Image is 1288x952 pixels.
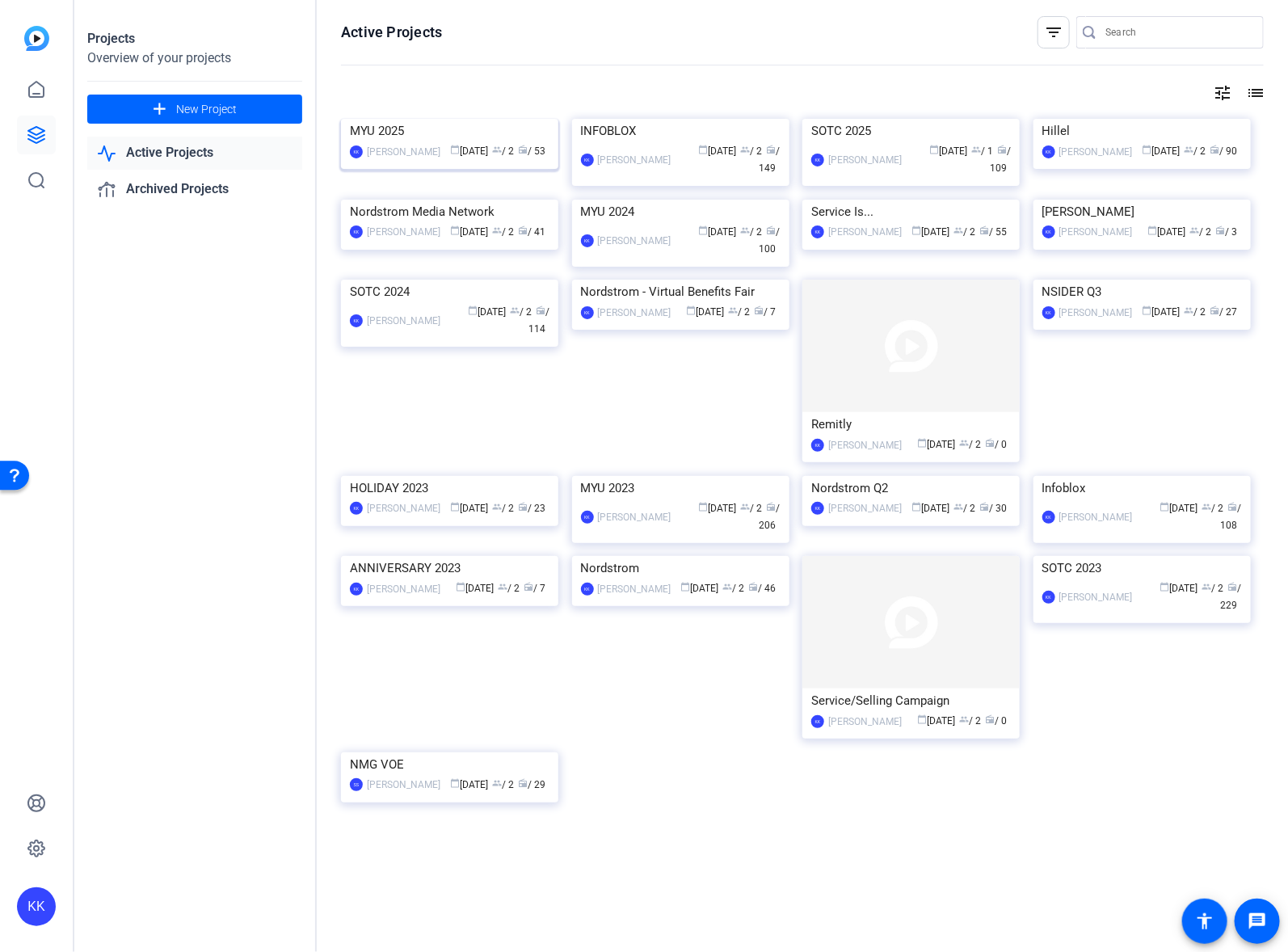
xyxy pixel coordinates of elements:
span: / 2 [953,226,975,238]
span: group [953,502,963,512]
span: / 7 [755,306,777,318]
span: group [498,582,507,592]
span: [DATE] [687,306,725,318]
div: SS [350,778,363,791]
div: [PERSON_NAME] [828,152,902,168]
span: group [1185,305,1194,315]
span: / 2 [492,145,514,157]
span: / 2 [1202,583,1224,594]
span: / 2 [953,503,975,514]
span: radio [1216,225,1226,235]
div: Nordstrom - Virtual Benefits Fair [581,280,781,304]
span: [DATE] [450,779,488,790]
mat-icon: filter_list [1044,23,1063,42]
img: blue-gradient.svg [24,26,49,51]
div: KK [1042,306,1055,319]
div: [PERSON_NAME] [367,224,440,240]
span: [DATE] [1160,503,1198,514]
span: group [959,438,969,448]
span: calendar_today [687,305,697,315]
span: group [729,305,739,315]
span: / 2 [741,503,763,514]
span: group [1202,502,1212,512]
div: [PERSON_NAME] [828,437,902,453]
span: / 2 [741,145,763,157]
div: KK [581,154,594,166]
span: / 2 [492,503,514,514]
span: / 90 [1210,145,1238,157]
span: calendar_today [450,778,460,788]
span: / 1 [971,145,993,157]
span: [DATE] [450,503,488,514]
div: Hillel [1042,119,1242,143]
span: / 109 [990,145,1011,174]
div: [PERSON_NAME] [367,313,440,329]
span: calendar_today [450,225,460,235]
div: [PERSON_NAME] [1059,589,1133,605]
span: radio [997,145,1007,154]
span: group [741,225,751,235]
span: calendar_today [450,502,460,512]
span: group [1190,225,1200,235]
span: radio [536,305,545,315]
span: / 2 [959,439,981,450]
div: KK [350,502,363,515]
span: / 2 [1185,306,1206,318]
span: / 2 [492,226,514,238]
span: / 149 [760,145,781,174]
span: [DATE] [699,226,737,238]
span: / 2 [723,583,745,594]
span: / 30 [979,503,1007,514]
span: group [723,582,733,592]
span: radio [524,582,533,592]
span: calendar_today [911,502,921,512]
span: / 46 [749,583,777,594]
span: group [953,225,963,235]
div: NSIDER Q3 [1042,280,1242,304]
span: radio [985,714,995,724]
div: Projects [87,29,302,48]
div: Nordstrom Q2 [811,476,1011,500]
span: [DATE] [1143,306,1181,318]
span: calendar_today [1160,502,1170,512]
span: / 2 [729,306,751,318]
span: / 55 [979,226,1007,238]
span: calendar_today [450,145,460,154]
span: radio [979,502,989,512]
span: calendar_today [699,225,709,235]
div: [PERSON_NAME] [1059,509,1133,525]
mat-icon: message [1248,912,1267,931]
span: / 0 [985,715,1007,727]
span: / 114 [528,306,549,335]
span: / 108 [1221,503,1242,531]
span: calendar_today [929,145,939,154]
div: NMG VOE [350,752,549,777]
div: KK [1042,225,1055,238]
div: Infoblox [1042,476,1242,500]
div: [PERSON_NAME] [598,581,671,597]
span: calendar_today [468,305,478,315]
div: SOTC 2025 [811,119,1011,143]
span: / 229 [1221,583,1242,611]
span: / 3 [1216,226,1238,238]
span: [DATE] [917,439,955,450]
div: KK [1042,145,1055,158]
span: radio [1228,582,1238,592]
h1: Active Projects [341,23,442,42]
span: group [492,225,502,235]
div: INFOBLOX [581,119,781,143]
span: group [492,778,502,788]
div: KK [350,583,363,596]
span: group [492,145,502,154]
span: [DATE] [468,306,506,318]
span: radio [767,145,777,154]
div: KK [350,145,363,158]
div: Service Is... [811,200,1011,224]
div: [PERSON_NAME] [1059,305,1133,321]
span: group [510,305,520,315]
input: Search [1105,23,1251,42]
div: KK [1042,591,1055,604]
div: [PERSON_NAME] [1042,200,1242,224]
span: [DATE] [699,145,737,157]
span: [DATE] [681,583,719,594]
